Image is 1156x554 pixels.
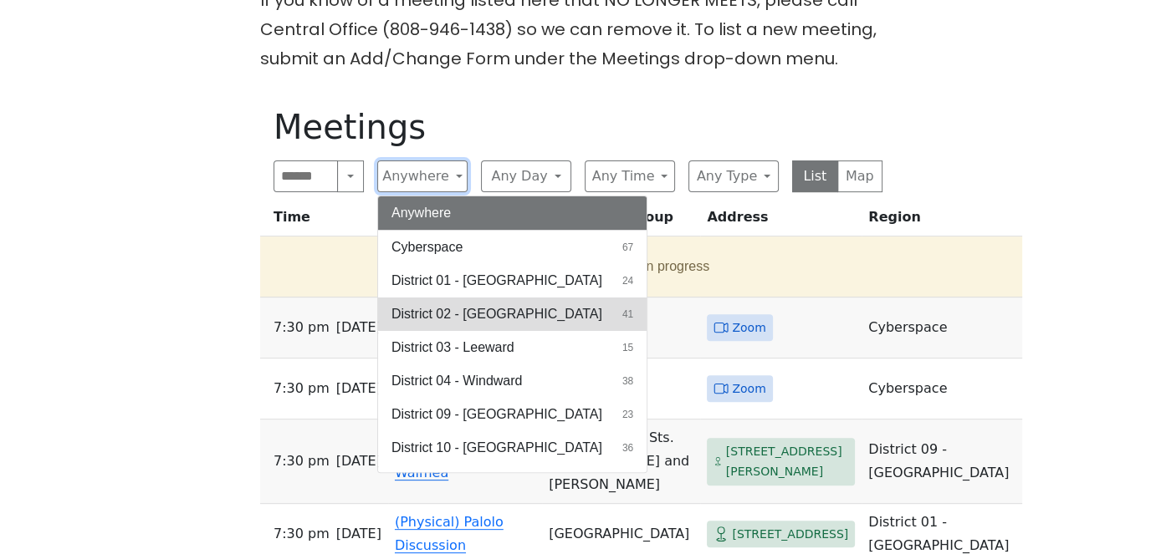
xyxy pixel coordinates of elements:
[622,240,633,255] span: 67 results
[622,407,633,422] span: 23 results
[274,160,338,192] input: Search
[378,297,647,331] button: District 02 - [GEOGRAPHIC_DATA]41 results
[274,377,330,400] span: 7:30 PM
[391,371,522,391] span: District 04 - Windward
[274,450,330,473] span: 7:30 PM
[622,273,633,288] span: 24 results
[862,206,1022,236] th: Region
[391,404,602,424] span: District 09 - [GEOGRAPHIC_DATA]
[726,441,849,482] span: [STREET_ADDRESS][PERSON_NAME]
[260,206,388,236] th: Time
[622,440,633,455] span: 36 results
[732,524,848,545] span: [STREET_ADDRESS]
[336,522,381,546] span: [DATE]
[274,316,330,339] span: 7:30 PM
[700,206,862,236] th: Address
[792,160,838,192] button: List
[622,307,633,322] span: 41 results
[395,514,504,553] a: (Physical) Palolo Discussion
[377,196,647,473] div: Anywhere
[622,340,633,355] span: 15 results
[336,450,381,473] span: [DATE]
[688,160,779,192] button: Any Type
[837,160,883,192] button: Map
[378,465,647,498] button: District 17 - [GEOGRAPHIC_DATA]30 results
[862,297,1022,358] td: Cyberspace
[378,264,647,297] button: District 01 - [GEOGRAPHIC_DATA]24 results
[274,107,882,147] h1: Meetings
[585,160,675,192] button: Any Time
[391,271,602,291] span: District 01 - [GEOGRAPHIC_DATA]
[378,364,647,398] button: District 04 - Windward38 results
[862,358,1022,419] td: Cyberspace
[732,379,765,399] span: Zoom
[732,318,765,338] span: Zoom
[378,431,647,465] button: District 10 - [GEOGRAPHIC_DATA]36 results
[391,471,602,491] span: District 17 - [GEOGRAPHIC_DATA]
[391,304,602,324] span: District 02 - [GEOGRAPHIC_DATA]
[622,374,633,389] span: 38 results
[377,160,468,192] button: Anywhere
[336,316,381,339] span: [DATE]
[391,237,463,257] span: Cyberspace
[391,338,514,358] span: District 03 - Leeward
[267,243,1009,290] button: 10 meetings in progress
[391,438,602,458] span: District 10 - [GEOGRAPHIC_DATA]
[378,331,647,364] button: District 03 - Leeward15 results
[337,160,364,192] button: Search
[481,160,571,192] button: Any Day
[336,377,381,400] span: [DATE]
[862,419,1022,504] td: District 09 - [GEOGRAPHIC_DATA]
[378,196,647,230] button: Anywhere
[378,231,647,264] button: Cyberspace67 results
[274,522,330,546] span: 7:30 PM
[378,398,647,431] button: District 09 - [GEOGRAPHIC_DATA]23 results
